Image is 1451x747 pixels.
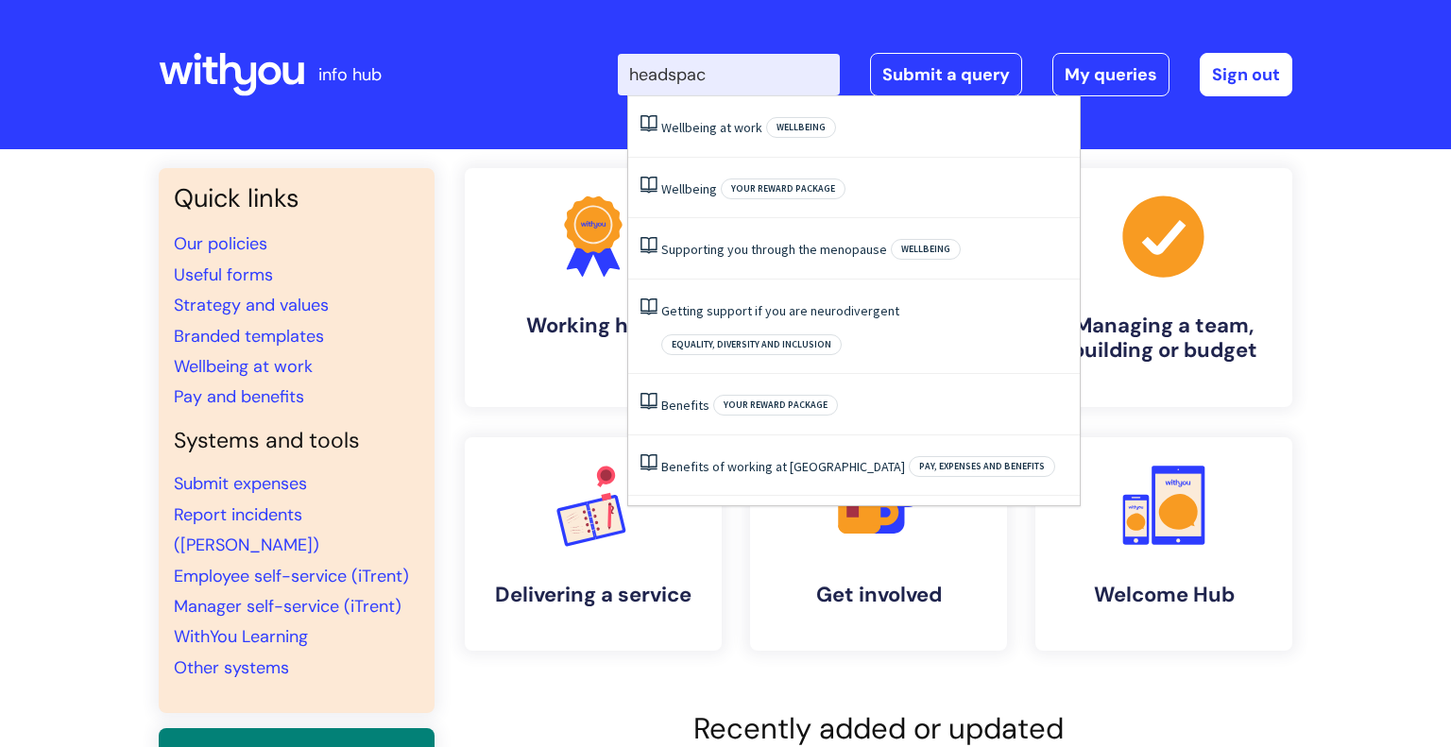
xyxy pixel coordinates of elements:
h4: Working here [480,314,707,338]
span: Wellbeing [891,239,961,260]
a: Branded templates [174,325,324,348]
a: Wellbeing at work [174,355,313,378]
h3: Quick links [174,183,419,213]
a: Submit a query [870,53,1022,96]
a: Employee self-service (iTrent) [174,565,409,587]
a: Report incidents ([PERSON_NAME]) [174,503,319,556]
h4: Systems and tools [174,428,419,454]
a: Other systems [174,656,289,679]
span: Wellbeing [766,117,836,138]
span: Your reward package [713,395,838,416]
span: Pay, expenses and benefits [909,456,1055,477]
h4: Managing a team, building or budget [1050,314,1277,364]
a: Wellbeing [661,180,717,197]
span: Your reward package [721,178,845,199]
input: Search [618,54,840,95]
a: WithYou Learning [174,625,308,648]
a: Managing a team, building or budget [1035,168,1292,407]
a: Manager self-service (iTrent) [174,595,401,618]
a: Getting support if you are neurodivergent [661,302,899,319]
h2: Recently added or updated [465,711,1292,746]
a: Our policies [174,232,267,255]
a: Benefits of working at [GEOGRAPHIC_DATA] [661,458,905,475]
a: Supporting you through the menopause [661,241,887,258]
a: Submit expenses [174,472,307,495]
a: Get involved [750,437,1007,651]
p: info hub [318,59,382,90]
div: | - [618,53,1292,96]
h4: Get involved [765,583,992,607]
a: My queries [1052,53,1169,96]
a: Benefits [661,397,709,414]
a: Delivering a service [465,437,722,651]
span: Equality, Diversity and Inclusion [661,334,842,355]
a: Useful forms [174,263,273,286]
a: Welcome Hub [1035,437,1292,651]
a: Sign out [1200,53,1292,96]
h4: Welcome Hub [1050,583,1277,607]
h4: Delivering a service [480,583,707,607]
a: Working here [465,168,722,407]
a: Strategy and values [174,294,329,316]
a: Pay and benefits [174,385,304,408]
a: Wellbeing at work [661,119,762,136]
